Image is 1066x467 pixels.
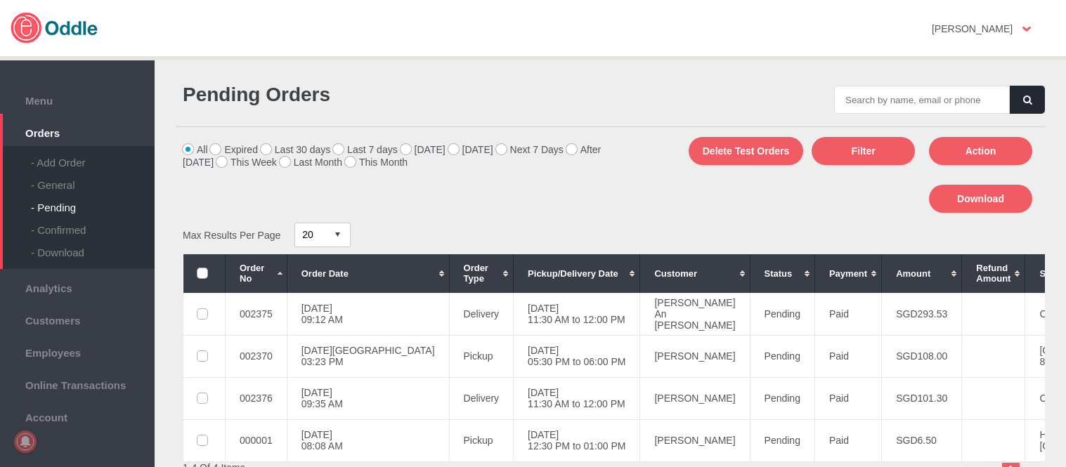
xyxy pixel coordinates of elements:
td: Paid [814,335,881,377]
th: Customer [640,254,750,293]
span: Max Results Per Page [183,229,280,240]
span: Account [7,408,148,423]
strong: [PERSON_NAME] [932,23,1013,34]
label: Last 30 days [261,144,330,155]
td: SGD293.53 [882,293,962,335]
td: [DATE] 08:08 AM [287,419,449,461]
span: Customers [7,311,148,327]
div: - Download [31,236,155,258]
th: Order Date [287,254,449,293]
td: [DATE] 11:30 AM to 12:00 PM [514,293,640,335]
td: Pending [750,377,814,419]
div: - Confirmed [31,213,155,236]
td: Pickup [449,419,514,461]
h1: Pending Orders [183,84,604,106]
button: Filter [812,137,915,165]
td: Delivery [449,293,514,335]
input: Search by name, email or phone [834,86,1010,114]
th: Pickup/Delivery Date [514,254,640,293]
td: 002370 [226,335,287,377]
td: Pending [750,293,814,335]
label: [DATE] [448,144,493,155]
div: - General [31,169,155,191]
th: Payment [814,254,881,293]
td: SGD6.50 [882,419,962,461]
div: - Pending [31,191,155,213]
label: Expired [210,144,257,155]
td: [DATE] 09:35 AM [287,377,449,419]
td: Pending [750,419,814,461]
td: [DATE] 12:30 PM to 01:00 PM [514,419,640,461]
td: 000001 [226,419,287,461]
td: [PERSON_NAME] [640,335,750,377]
th: Order Type [449,254,514,293]
span: Employees [7,343,148,359]
label: Last 7 days [333,144,398,155]
label: This Month [345,157,408,168]
td: SGD108.00 [882,335,962,377]
label: This Week [216,157,277,168]
td: 002376 [226,377,287,419]
td: [PERSON_NAME] [640,419,750,461]
img: user-option-arrow.png [1022,27,1031,32]
td: [DATE] 09:12 AM [287,293,449,335]
td: Pending [750,335,814,377]
span: Orders [7,124,148,139]
td: Delivery [449,377,514,419]
th: Amount [882,254,962,293]
th: Refund Amount [962,254,1025,293]
td: [DATE] 05:30 PM to 06:00 PM [514,335,640,377]
label: [DATE] [401,144,446,155]
td: SGD101.30 [882,377,962,419]
button: Download [929,185,1032,213]
td: [DATE] 11:30 AM to 12:00 PM [514,377,640,419]
label: Next 7 Days [496,144,564,155]
label: All [183,144,208,155]
td: Paid [814,419,881,461]
td: Pickup [449,335,514,377]
td: 002375 [226,293,287,335]
span: Analytics [7,279,148,294]
td: Paid [814,293,881,335]
td: [PERSON_NAME] An [PERSON_NAME] [640,293,750,335]
td: [DATE][GEOGRAPHIC_DATA] 03:23 PM [287,335,449,377]
td: [PERSON_NAME] [640,377,750,419]
th: Order No [226,254,287,293]
label: Last Month [280,157,342,168]
button: Action [929,137,1032,165]
div: - Add Order [31,146,155,169]
span: Online Transactions [7,376,148,391]
button: Delete Test Orders [689,137,803,165]
span: Menu [7,91,148,107]
td: Paid [814,377,881,419]
th: Status [750,254,814,293]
